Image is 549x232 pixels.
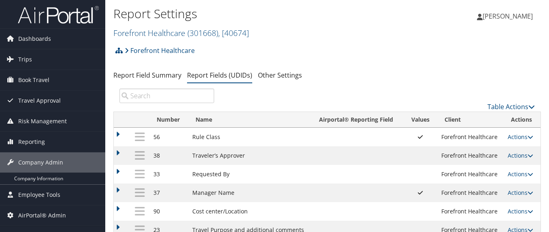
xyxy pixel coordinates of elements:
th: Actions [504,112,540,128]
th: : activate to sort column descending [130,112,149,128]
h1: Report Settings [113,5,398,22]
span: ( 301668 ) [187,27,218,38]
span: Reporting [18,132,45,152]
th: Name [188,112,312,128]
a: [PERSON_NAME] [477,4,541,28]
th: Airportal&reg; Reporting Field [312,112,403,128]
a: Forefront Healthcare [113,27,249,38]
span: Travel Approval [18,91,61,111]
span: Book Travel [18,70,49,90]
td: Rule Class [188,128,312,146]
a: Actions [508,207,533,215]
a: Forefront Healthcare [125,42,195,59]
span: Dashboards [18,29,51,49]
a: Table Actions [487,102,535,111]
th: Values [403,112,437,128]
td: 56 [149,128,188,146]
a: Actions [508,152,533,159]
td: 38 [149,146,188,165]
th: Number [149,112,188,128]
td: Forefront Healthcare [437,202,504,221]
td: Forefront Healthcare [437,165,504,183]
td: 90 [149,202,188,221]
a: Actions [508,189,533,196]
td: Manager Name [188,183,312,202]
td: 33 [149,165,188,183]
td: 37 [149,183,188,202]
span: [PERSON_NAME] [483,12,533,21]
input: Search [119,89,214,103]
td: Forefront Healthcare [437,146,504,165]
span: Company Admin [18,152,63,173]
a: Report Field Summary [113,71,181,80]
span: Risk Management [18,111,67,131]
td: Forefront Healthcare [437,128,504,146]
span: AirPortal® Admin [18,205,66,226]
a: Other Settings [258,71,302,80]
a: Actions [508,170,533,178]
td: Traveler’s Approver [188,146,312,165]
a: Actions [508,133,533,141]
span: Trips [18,49,32,70]
span: , [ 40674 ] [218,27,249,38]
td: Forefront Healthcare [437,183,504,202]
span: Employee Tools [18,185,60,205]
td: Requested By [188,165,312,183]
th: Client [437,112,504,128]
img: airportal-logo.png [18,5,99,24]
a: Report Fields (UDIDs) [187,71,252,80]
td: Cost center/Location [188,202,312,221]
